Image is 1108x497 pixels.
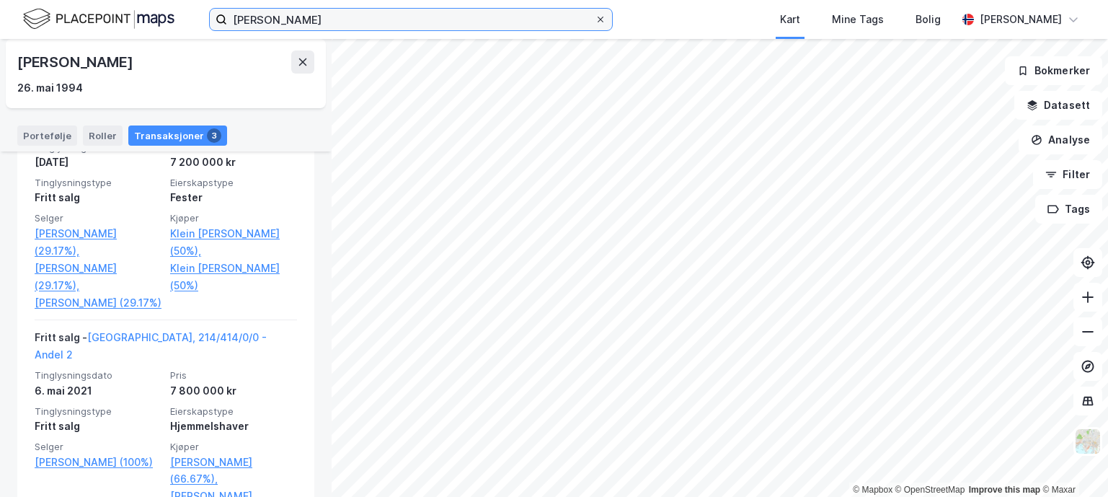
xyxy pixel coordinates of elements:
a: [GEOGRAPHIC_DATA], 214/414/0/0 - Andel 2 [35,331,267,361]
div: Transaksjoner [128,126,227,146]
button: Filter [1033,160,1102,189]
a: [PERSON_NAME] (100%) [35,454,161,471]
div: 6. mai 2021 [35,382,161,400]
div: Fritt salg [35,189,161,206]
span: Pris [170,369,297,382]
button: Tags [1035,195,1102,224]
div: Mine Tags [832,11,884,28]
span: Selger [35,441,161,453]
span: Tinglysningsdato [35,369,161,382]
div: [PERSON_NAME] [17,50,136,74]
div: 7 200 000 kr [170,154,297,171]
div: Fester [170,189,297,206]
a: Mapbox [853,485,892,495]
div: Portefølje [17,126,77,146]
span: Tinglysningstype [35,405,161,418]
div: [DATE] [35,154,161,171]
span: Kjøper [170,441,297,453]
a: Improve this map [969,485,1040,495]
a: Klein [PERSON_NAME] (50%), [170,225,297,260]
iframe: Chat Widget [1036,428,1108,497]
a: [PERSON_NAME] (29.17%) [35,294,161,312]
a: OpenStreetMap [895,485,965,495]
span: Kjøper [170,212,297,224]
div: Bolig [916,11,941,28]
span: Eierskapstype [170,405,297,418]
button: Datasett [1014,91,1102,120]
div: [PERSON_NAME] [980,11,1062,28]
a: Klein [PERSON_NAME] (50%) [170,260,297,294]
img: logo.f888ab2527a4732fd821a326f86c7f29.svg [23,6,174,32]
button: Bokmerker [1005,56,1102,85]
div: Kart [780,11,800,28]
input: Søk på adresse, matrikkel, gårdeiere, leietakere eller personer [227,9,595,30]
div: Fritt salg - [35,329,297,369]
div: Fritt salg [35,418,161,435]
a: [PERSON_NAME] (66.67%), [170,454,297,488]
span: Tinglysningstype [35,177,161,189]
div: 26. mai 1994 [17,79,83,97]
a: [PERSON_NAME] (29.17%), [35,260,161,294]
button: Analyse [1019,126,1102,154]
div: 7 800 000 kr [170,382,297,400]
div: 3 [207,128,221,143]
div: Roller [83,126,123,146]
a: [PERSON_NAME] (29.17%), [35,225,161,260]
span: Eierskapstype [170,177,297,189]
div: Hjemmelshaver [170,418,297,435]
span: Selger [35,212,161,224]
